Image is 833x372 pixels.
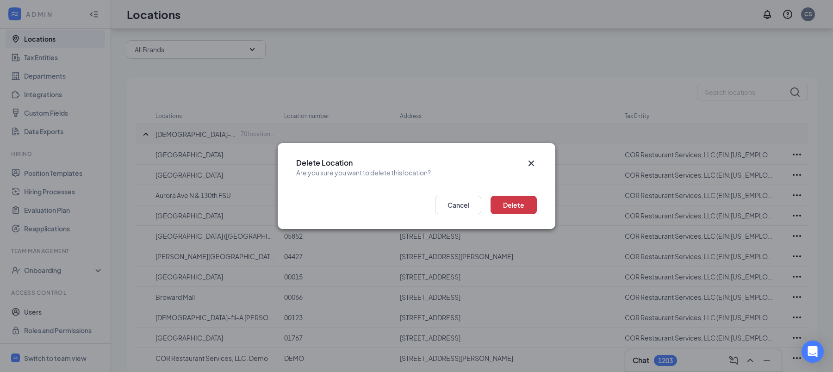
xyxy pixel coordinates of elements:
[296,168,431,177] div: Are you sure you want to delete this location?
[435,196,481,214] button: Cancel
[526,158,537,169] svg: Cross
[802,341,824,363] div: Open Intercom Messenger
[526,158,537,169] button: Close
[296,158,431,168] h3: Delete Location
[491,196,537,214] button: Delete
